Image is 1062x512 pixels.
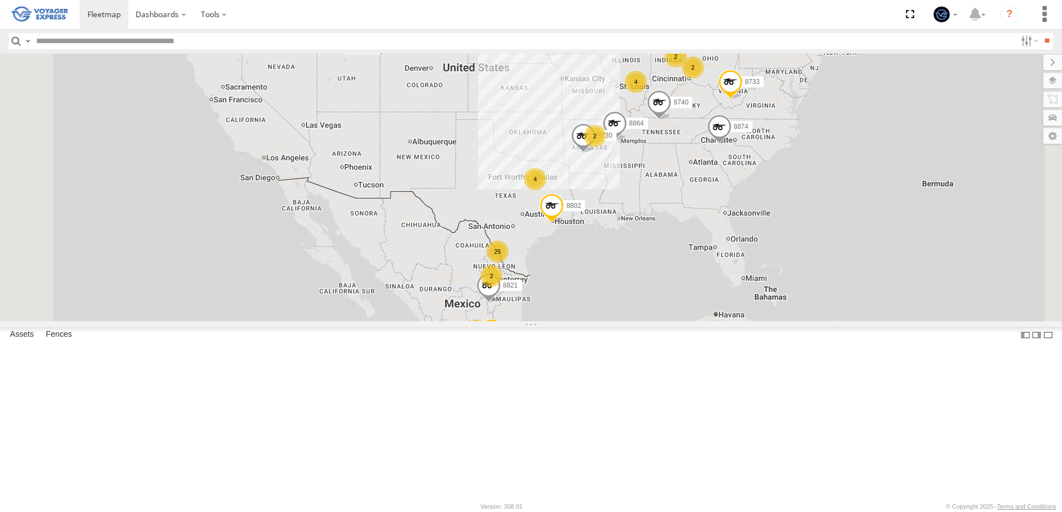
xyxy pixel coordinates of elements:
[40,327,77,343] label: Fences
[625,71,647,93] div: 4
[23,33,32,49] label: Search Query
[1031,327,1042,343] label: Dock Summary Table to the Right
[466,320,488,342] div: 4
[4,327,39,343] label: Assets
[11,2,69,28] img: VYE_Logo_RM.png
[6,501,57,512] a: Visit our Website
[1020,327,1031,343] label: Dock Summary Table to the Left
[486,241,509,263] div: 25
[1017,33,1040,49] label: Search Filter Options
[1043,128,1062,144] label: Map Settings
[1001,6,1018,23] i: ?
[929,6,961,23] div: Control Tower
[733,123,748,130] span: 8874
[997,503,1056,510] a: Terms and Conditions
[682,56,704,79] div: 2
[1043,327,1054,343] label: Hide Summary Table
[674,98,688,106] span: 8740
[946,503,1056,510] div: © Copyright 2025 -
[480,503,522,510] div: Version: 308.01
[744,77,759,85] span: 8733
[566,202,581,210] span: 8802
[597,132,612,139] span: 8730
[480,265,502,287] div: 2
[584,125,606,147] div: 2
[502,281,517,289] span: 8821
[665,45,687,67] div: 2
[629,119,644,127] span: 8864
[524,168,546,190] div: 4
